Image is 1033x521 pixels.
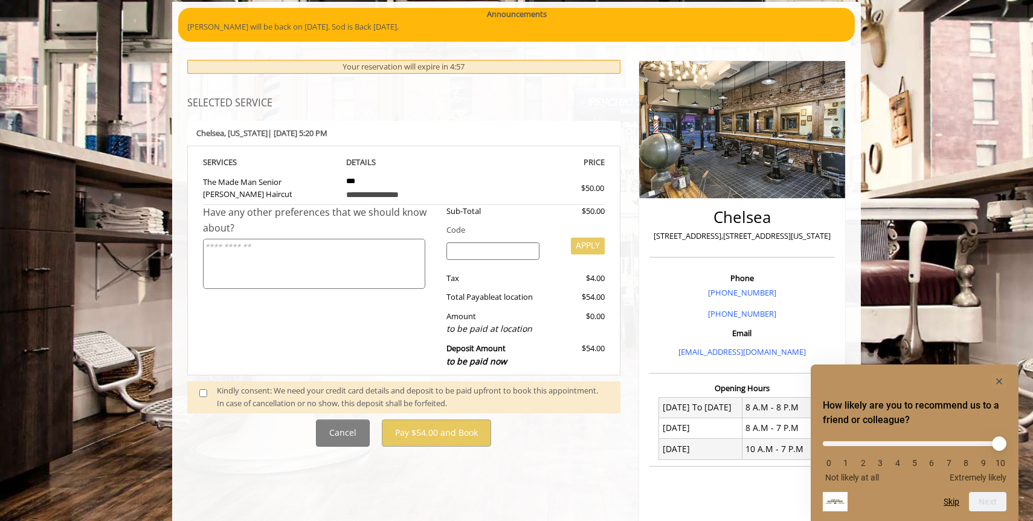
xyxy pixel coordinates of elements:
div: $4.00 [549,272,604,285]
li: 8 [960,458,972,468]
span: S [233,157,237,167]
b: Deposit Amount [446,343,507,367]
p: [STREET_ADDRESS],[STREET_ADDRESS][US_STATE] [652,230,832,242]
div: Tax [437,272,549,285]
b: Announcements [487,8,547,21]
div: $50.00 [549,205,604,218]
li: 7 [943,458,955,468]
div: Amount [437,310,549,336]
div: How likely are you to recommend us to a friend or colleague? Select an option from 0 to 10, with ... [823,432,1006,482]
span: at location [495,291,533,302]
span: , [US_STATE] [224,128,268,138]
div: Kindly consent: We need your credit card details and deposit to be paid upfront to book this appo... [217,384,608,410]
li: 4 [892,458,904,468]
div: $0.00 [549,310,604,336]
li: 9 [977,458,990,468]
div: Have any other preferences that we should know about? [203,205,437,236]
span: to be paid now [446,355,507,367]
td: The Made Man Senior [PERSON_NAME] Haircut [203,169,337,205]
p: [PERSON_NAME] will be back on [DATE]. Sod is Back [DATE]. [187,21,846,33]
td: [DATE] [659,418,742,438]
div: Your reservation will expire in 4:57 [187,60,620,74]
div: How likely are you to recommend us to a friend or colleague? Select an option from 0 to 10, with ... [823,374,1006,511]
button: Pay $54.00 and Book [382,419,491,447]
li: 0 [823,458,835,468]
h3: Email [652,329,832,337]
button: APPLY [571,238,605,254]
li: 6 [925,458,938,468]
a: [PHONE_NUMBER] [708,308,776,319]
div: Total Payable [437,291,549,303]
div: Sub-Total [437,205,549,218]
div: $54.00 [549,342,604,368]
td: 8 A.M - 7 P.M [742,418,825,438]
td: [DATE] To [DATE] [659,397,742,418]
li: 1 [840,458,852,468]
h2: How likely are you to recommend us to a friend or colleague? Select an option from 0 to 10, with ... [823,398,1006,427]
th: PRICE [471,155,605,169]
th: DETAILS [337,155,471,169]
div: to be paid at location [446,322,540,335]
span: Not likely at all [825,473,879,482]
td: 10 A.M - 7 P.M [742,439,825,459]
li: 2 [857,458,869,468]
h3: SELECTED SERVICE [187,98,620,109]
h2: Chelsea [652,209,832,226]
button: Next question [969,492,1006,511]
a: [PHONE_NUMBER] [708,287,776,298]
li: 5 [909,458,921,468]
td: [DATE] [659,439,742,459]
li: 10 [994,458,1006,468]
b: Chelsea | [DATE] 5:20 PM [196,128,327,138]
div: Code [437,224,605,236]
a: [EMAIL_ADDRESS][DOMAIN_NAME] [678,346,806,357]
li: 3 [874,458,886,468]
td: 8 A.M - 8 P.M [742,397,825,418]
button: Skip [944,497,959,506]
h3: Opening Hours [649,384,835,392]
span: Extremely likely [950,473,1006,482]
div: $50.00 [538,182,604,195]
th: SERVICE [203,155,337,169]
button: Hide survey [992,374,1006,389]
h3: Phone [652,274,832,282]
div: $54.00 [549,291,604,303]
button: Cancel [316,419,370,447]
